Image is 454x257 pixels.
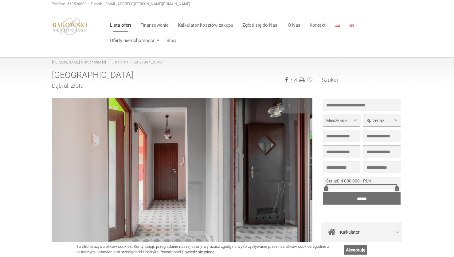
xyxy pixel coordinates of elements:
button: Mieszkanie [323,114,360,126]
a: Finansowanie [136,19,173,31]
button: Sprzedaż [363,114,401,126]
a: Akceptuję [344,245,367,255]
a: Dowiedz się więcej [182,250,215,254]
img: English [349,24,354,27]
span: Mieszkanie [326,117,353,124]
a: Lista ofert [105,19,136,31]
a: Kalkulator kosztów zakupu [173,19,238,31]
img: Mieszkanie Sprzedaż Katowice Dąb Złota [52,98,312,245]
h1: [GEOGRAPHIC_DATA] [52,71,312,80]
span: Kalkulator [340,228,360,236]
a: O Nas [283,19,305,31]
div: - [323,177,401,189]
a: [PERSON_NAME] Nieruchomości [52,60,106,64]
a: 201/10475/OMS [134,60,162,64]
strong: E-mail: [91,2,102,6]
a: 663526803 [67,2,87,6]
a: Kontakt [305,19,330,31]
a: Blog [162,34,176,47]
a: Zgłoś się do Nas! [238,19,283,31]
h2: Dąb, ul. Złota [52,83,312,89]
li: Lista ofert [106,60,128,65]
span: 0 [337,178,339,183]
img: logo [52,17,88,35]
a: [EMAIL_ADDRESS][PERSON_NAME][DOMAIN_NAME] [104,2,190,6]
h3: Szukaj [322,77,402,88]
a: Oferty nieruchomości [105,34,162,47]
strong: Telefon: [52,2,65,6]
span: Cena: [326,178,337,183]
span: 4 000 000+ PLN [341,178,371,183]
div: Ta strona używa plików cookies. Kontynuując przeglądanie naszej strony, wyrażasz zgodę na wykorzy... [76,244,341,255]
span: Sprzedaż [366,117,393,124]
img: Polski [335,24,340,27]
